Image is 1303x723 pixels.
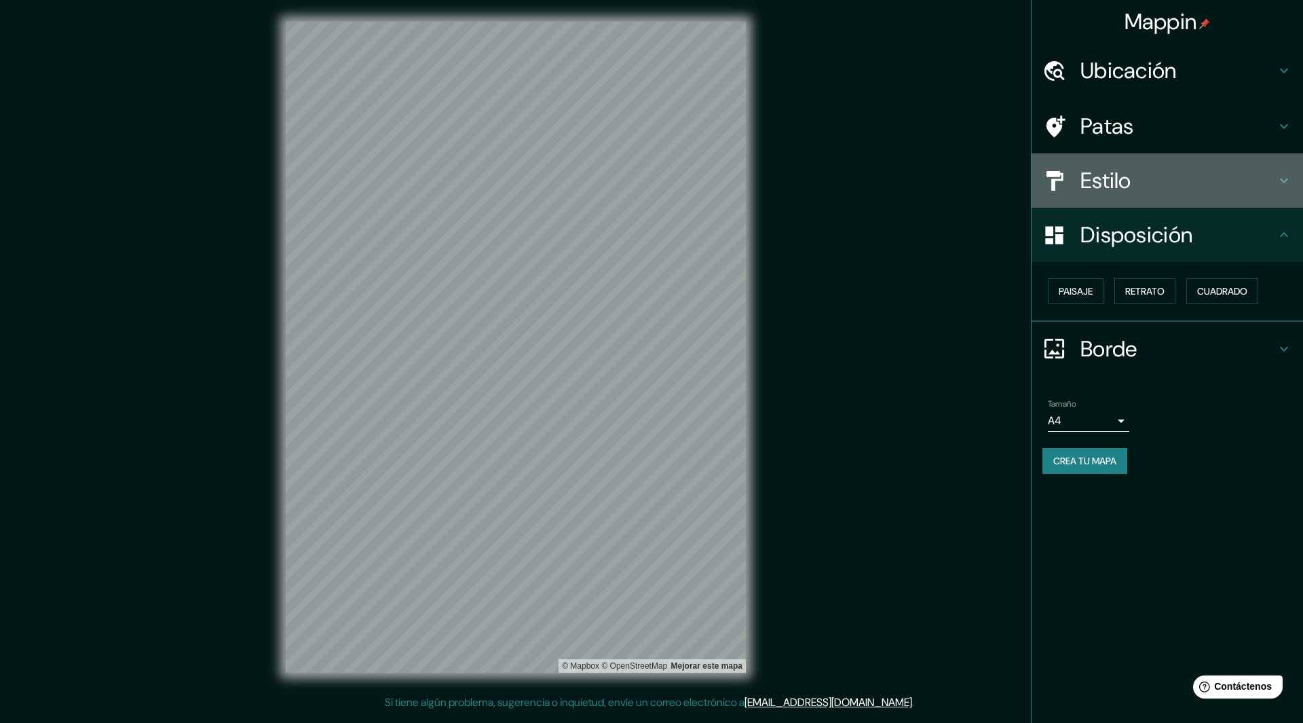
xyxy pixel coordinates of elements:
div: Estilo [1032,153,1303,208]
font: Si tiene algún problema, sugerencia o inquietud, envíe un correo electrónico a [385,695,744,709]
a: Mapbox [562,661,599,671]
a: Mapa de OpenStreet [601,661,667,671]
font: Mejorar este mapa [671,661,742,671]
font: . [912,695,914,709]
button: Paisaje [1048,278,1103,304]
font: Patas [1080,112,1134,141]
font: Crea tu mapa [1053,455,1116,467]
font: Retrato [1125,285,1165,297]
div: Borde [1032,322,1303,376]
a: [EMAIL_ADDRESS][DOMAIN_NAME] [744,695,912,709]
font: © OpenStreetMap [601,661,667,671]
font: Tamaño [1048,398,1076,409]
div: Disposición [1032,208,1303,262]
button: Retrato [1114,278,1175,304]
font: Estilo [1080,166,1131,195]
button: Crea tu mapa [1042,448,1127,474]
iframe: Lanzador de widgets de ayuda [1182,670,1288,708]
font: Mappin [1125,7,1197,36]
canvas: Mapa [286,22,746,673]
font: © Mapbox [562,661,599,671]
font: . [914,694,916,709]
font: Paisaje [1059,285,1093,297]
img: pin-icon.png [1199,18,1210,29]
a: Comentarios sobre el mapa [671,661,742,671]
font: Cuadrado [1197,285,1247,297]
font: . [916,694,919,709]
font: Borde [1080,335,1137,363]
div: Ubicación [1032,43,1303,98]
font: Ubicación [1080,56,1177,85]
font: A4 [1048,413,1061,428]
font: Disposición [1080,221,1192,249]
button: Cuadrado [1186,278,1258,304]
div: Patas [1032,99,1303,153]
div: A4 [1048,410,1129,432]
